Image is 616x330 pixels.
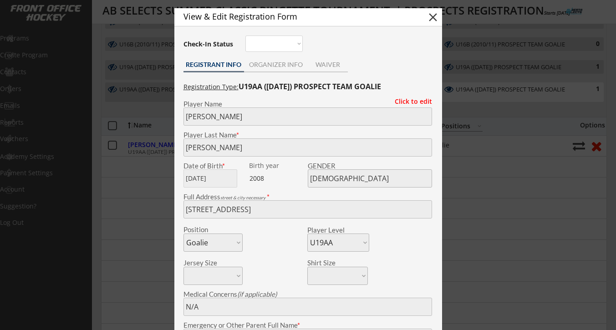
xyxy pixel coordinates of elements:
[183,322,432,329] div: Emergency or Other Parent Full Name
[183,162,243,169] div: Date of Birth
[426,10,440,24] button: close
[249,174,306,183] div: 2008
[183,226,230,233] div: Position
[183,259,230,266] div: Jersey Size
[307,259,354,266] div: Shirt Size
[183,200,432,218] input: Street, City, Province/State
[249,162,306,169] div: Birth year
[239,81,381,91] strong: U19AA ([DATE]) PROSPECT TEAM GOALIE
[183,298,432,316] input: Allergies, injuries, etc.
[183,61,244,68] div: REGISTRANT INFO
[183,132,432,138] div: Player Last Name
[308,61,348,68] div: WAIVER
[183,41,235,47] div: Check-In Status
[220,195,265,200] em: street & city necessary
[183,291,432,298] div: Medical Concerns
[388,98,432,105] div: Click to edit
[237,290,277,298] em: (if applicable)
[183,82,239,91] u: Registration Type:
[183,193,432,200] div: Full Address
[307,227,369,234] div: Player Level
[244,61,308,68] div: ORGANIZER INFO
[183,12,410,20] div: View & Edit Registration Form
[183,101,432,107] div: Player Name
[249,162,306,169] div: We are transitioning the system to collect and store date of birth instead of just birth year to ...
[308,162,432,169] div: GENDER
